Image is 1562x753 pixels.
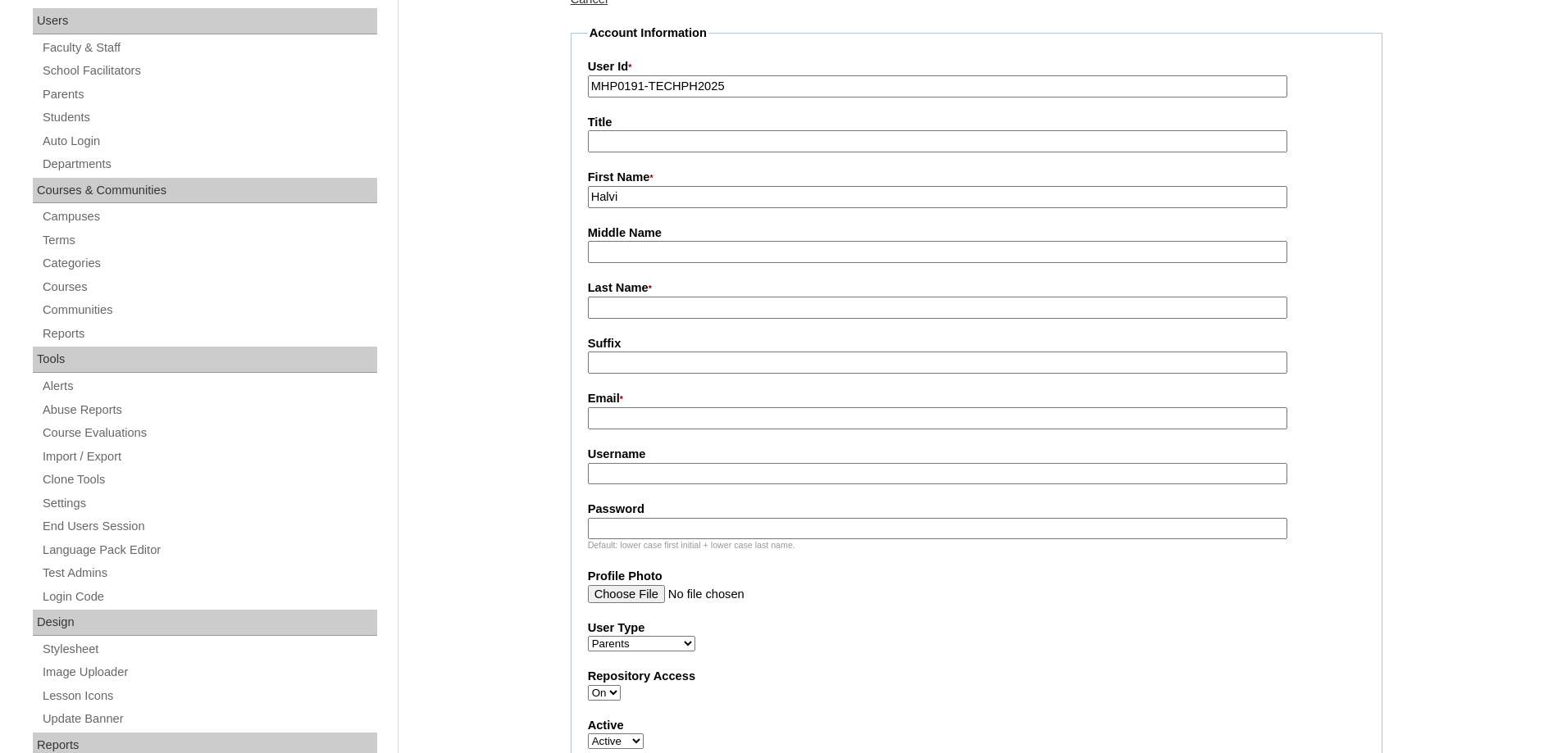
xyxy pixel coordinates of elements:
[41,107,377,128] a: Students
[41,61,377,81] a: School Facilitators
[41,662,377,683] a: Image Uploader
[41,639,377,660] a: Stylesheet
[41,493,377,514] a: Settings
[41,131,377,152] a: Auto Login
[41,206,377,227] a: Campuses
[588,539,1365,551] div: Default: lower case first initial + lower case last name.
[588,114,1365,131] label: Title
[41,38,377,58] a: Faculty & Staff
[41,540,377,560] a: Language Pack Editor
[41,376,377,397] a: Alerts
[588,25,708,42] legend: Account Information
[41,253,377,274] a: Categories
[41,400,377,420] a: Abuse Reports
[41,516,377,537] a: End Users Session
[33,8,377,34] div: Users
[33,178,377,204] div: Courses & Communities
[41,423,377,443] a: Course Evaluations
[588,169,1365,187] label: First Name
[41,230,377,251] a: Terms
[33,610,377,636] div: Design
[588,279,1365,297] label: Last Name
[588,619,1365,637] label: User Type
[41,84,377,105] a: Parents
[41,686,377,706] a: Lesson Icons
[588,568,1365,585] label: Profile Photo
[588,668,1365,685] label: Repository Access
[588,335,1365,352] label: Suffix
[41,587,377,607] a: Login Code
[41,469,377,490] a: Clone Tools
[588,225,1365,242] label: Middle Name
[588,446,1365,463] label: Username
[41,277,377,297] a: Courses
[41,709,377,729] a: Update Banner
[588,501,1365,518] label: Password
[41,300,377,320] a: Communities
[41,324,377,344] a: Reports
[588,390,1365,408] label: Email
[588,717,1365,734] label: Active
[588,58,1365,76] label: User Id
[41,447,377,467] a: Import / Export
[33,347,377,373] div: Tools
[41,563,377,583] a: Test Admins
[41,154,377,175] a: Departments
